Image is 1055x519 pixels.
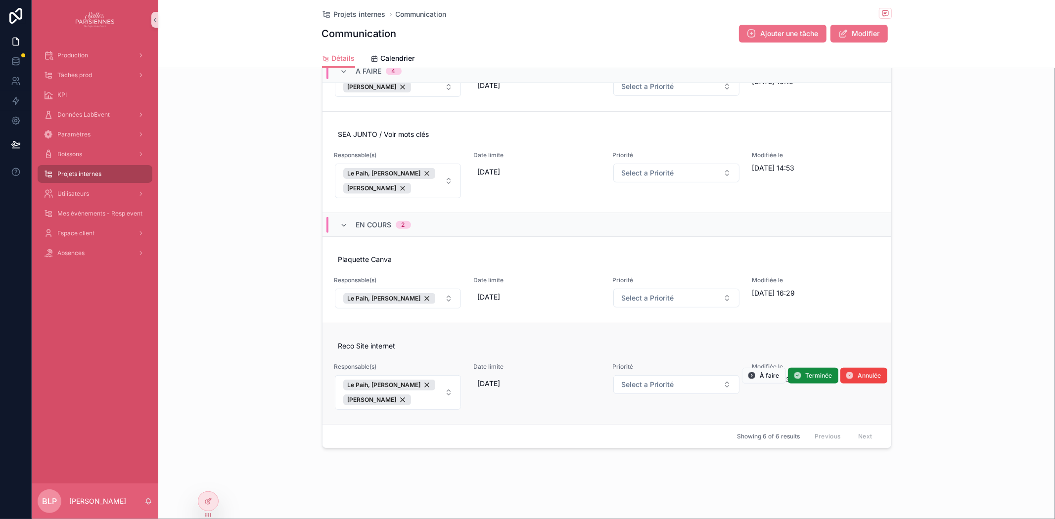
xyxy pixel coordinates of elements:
span: Priorité [613,363,740,371]
span: Projets internes [57,170,101,178]
span: Priorité [613,276,740,284]
button: À faire [742,368,786,384]
button: Select Button [613,164,740,182]
span: Terminée [806,372,832,380]
span: Le Paih, [PERSON_NAME] [348,295,421,303]
a: SEA JUNTO / Voir mots clésResponsable(s)Select ButtonDate limite[DATE]PrioritéSelect ButtonModifi... [322,111,891,213]
span: Boissons [57,150,82,158]
a: Mes événements - Resp event [38,205,152,222]
button: Unselect 10 [343,293,435,304]
span: BLP [42,495,57,507]
span: Priorité [613,151,740,159]
span: Modifiée le [752,151,879,159]
span: Production [57,51,88,59]
p: [PERSON_NAME] [69,496,126,506]
span: Données LabEvent [57,111,110,119]
a: Projets internes [322,9,386,19]
span: Select a Priorité [622,168,674,178]
span: [DATE] [477,81,597,90]
button: Select Button [613,77,740,96]
button: Terminée [788,368,838,384]
span: Espace client [57,229,94,237]
span: Date limite [473,363,601,371]
span: [DATE] 14:53 [752,163,879,173]
a: Plaquette CanvaResponsable(s)Select ButtonDate limite[DATE]PrioritéSelect ButtonModifiée le[DATE]... [322,236,891,323]
span: [PERSON_NAME] [348,184,397,192]
button: Select Button [613,289,740,307]
button: Modifier [830,25,888,43]
span: Projets internes [334,9,386,19]
span: Le Paih, [PERSON_NAME] [348,381,421,389]
a: Calendrier [371,49,415,69]
span: [DATE] [477,167,597,177]
button: Unselect 10 [343,380,435,390]
a: Boissons [38,145,152,163]
a: Paramètres [38,126,152,143]
a: Détails [322,49,355,68]
span: En cours [356,220,392,230]
span: KPI [57,91,67,99]
a: Tâches prod [38,66,152,84]
span: À faire [356,66,382,76]
h1: Communication [322,27,397,41]
a: Utilisateurs [38,185,152,203]
button: Unselect 2 [343,82,411,92]
a: Données LabEvent [38,106,152,124]
div: scrollable content [32,40,158,275]
span: Utilisateurs [57,190,89,198]
span: Date limite [473,276,601,284]
span: [DATE] [477,379,597,389]
button: Annulée [840,368,887,384]
button: Unselect 10 [343,168,435,179]
span: [PERSON_NAME] [348,83,397,91]
span: Tâches prod [57,71,92,79]
span: Annulée [858,372,881,380]
a: KPI [38,86,152,104]
span: Responsable(s) [334,151,462,159]
span: Responsable(s) [334,363,462,371]
span: Select a Priorité [622,82,674,91]
span: À faire [760,372,780,380]
span: Date limite [473,151,601,159]
span: Responsable(s) [334,276,462,284]
span: Détails [332,53,355,63]
button: Unselect 2 [343,183,411,194]
span: SEA JUNTO / Voir mots clés [338,130,875,139]
a: Communication [396,9,447,19]
a: Absences [38,244,152,262]
span: Absences [57,249,85,257]
button: Select Button [335,375,461,410]
span: Modifiée le [752,276,879,284]
span: Plaquette Canva [338,255,875,264]
button: Select Button [335,289,461,308]
button: Unselect 2 [343,394,411,405]
a: Espace client [38,224,152,242]
span: [DATE] 16:29 [752,288,879,298]
span: Select a Priorité [622,380,674,389]
div: 2 [402,221,405,229]
span: Reco Site internet [338,341,875,351]
span: Modifier [852,29,880,39]
span: [PERSON_NAME] [348,396,397,404]
button: Ajouter une tâche [739,25,826,43]
span: Select a Priorité [622,293,674,303]
span: Showing 6 of 6 results [737,432,800,440]
a: Projets internes [38,165,152,183]
span: Le Paih, [PERSON_NAME] [348,170,421,177]
span: Mes événements - Resp event [57,210,142,217]
span: Paramètres [57,130,91,138]
span: Modifiée le [752,363,879,371]
div: 4 [392,67,396,75]
a: Production [38,46,152,64]
span: [DATE] [477,292,597,302]
img: App logo [76,12,115,28]
span: Ajouter une tâche [761,29,819,39]
span: Calendrier [381,53,415,63]
button: Select Button [335,77,461,97]
button: Select Button [335,164,461,198]
button: Select Button [613,375,740,394]
a: Reco Site internetResponsable(s)Select ButtonDate limite[DATE]PrioritéSelect ButtonModifiée le[DA... [322,323,891,424]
